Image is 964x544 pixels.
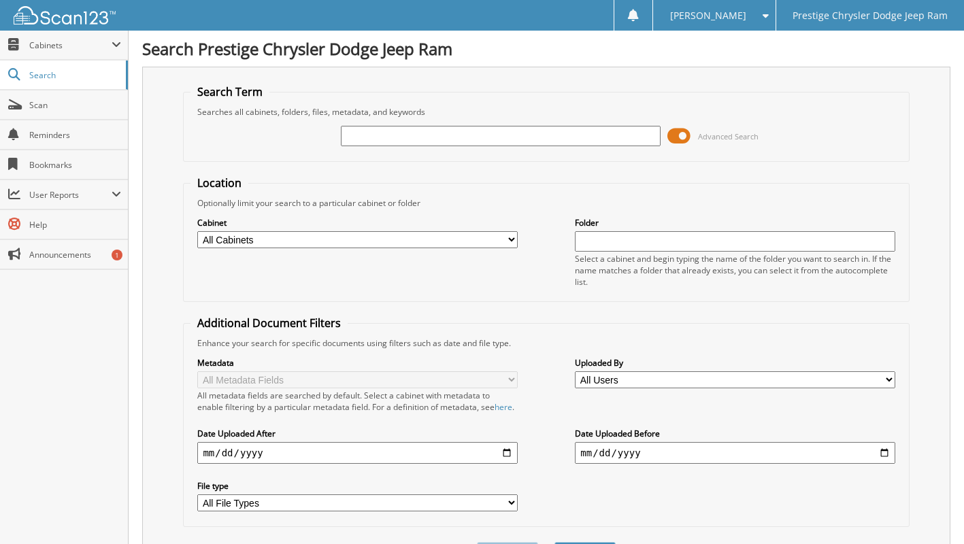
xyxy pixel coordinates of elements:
[14,6,116,24] img: scan123-logo-white.svg
[29,39,112,51] span: Cabinets
[575,442,895,464] input: end
[29,99,121,111] span: Scan
[698,131,759,141] span: Advanced Search
[575,253,895,288] div: Select a cabinet and begin typing the name of the folder you want to search in. If the name match...
[29,249,121,260] span: Announcements
[197,357,517,369] label: Metadata
[197,442,517,464] input: start
[29,159,121,171] span: Bookmarks
[29,129,121,141] span: Reminders
[190,175,248,190] legend: Location
[190,197,901,209] div: Optionally limit your search to a particular cabinet or folder
[495,401,512,413] a: here
[142,37,950,60] h1: Search Prestige Chrysler Dodge Jeep Ram
[197,480,517,492] label: File type
[112,250,122,260] div: 1
[29,189,112,201] span: User Reports
[197,390,517,413] div: All metadata fields are searched by default. Select a cabinet with metadata to enable filtering b...
[190,337,901,349] div: Enhance your search for specific documents using filters such as date and file type.
[793,12,948,20] span: Prestige Chrysler Dodge Jeep Ram
[575,217,895,228] label: Folder
[29,219,121,231] span: Help
[197,217,517,228] label: Cabinet
[575,357,895,369] label: Uploaded By
[575,428,895,439] label: Date Uploaded Before
[190,84,269,99] legend: Search Term
[197,428,517,439] label: Date Uploaded After
[190,316,348,330] legend: Additional Document Filters
[670,12,746,20] span: [PERSON_NAME]
[29,69,119,81] span: Search
[190,106,901,118] div: Searches all cabinets, folders, files, metadata, and keywords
